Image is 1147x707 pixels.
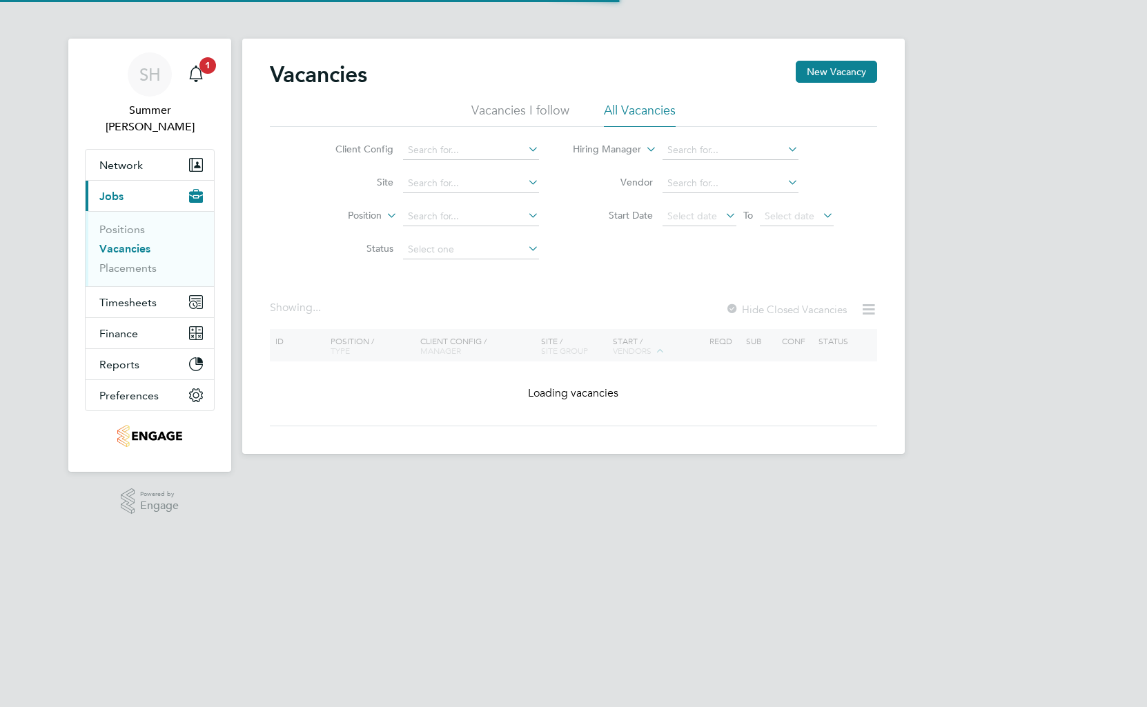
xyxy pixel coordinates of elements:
button: Timesheets [86,287,214,317]
input: Search for... [663,174,798,193]
span: Preferences [99,389,159,402]
span: Select date [765,210,814,222]
span: Finance [99,327,138,340]
label: Position [302,209,382,223]
img: romaxrecruitment-logo-retina.png [117,425,182,447]
input: Search for... [663,141,798,160]
button: Jobs [86,181,214,211]
a: Positions [99,223,145,236]
a: 1 [182,52,210,97]
div: Showing [270,301,324,315]
input: Search for... [403,174,539,193]
span: Reports [99,358,139,371]
label: Vendor [573,176,653,188]
a: SHSummer [PERSON_NAME] [85,52,215,135]
input: Search for... [403,141,539,160]
span: SH [139,66,161,83]
span: Jobs [99,190,124,203]
button: Reports [86,349,214,379]
span: Summer Hadden [85,102,215,135]
a: Vacancies [99,242,150,255]
span: Engage [140,500,179,512]
label: Status [314,242,393,255]
input: Search for... [403,207,539,226]
li: All Vacancies [604,102,676,127]
div: Jobs [86,211,214,286]
nav: Main navigation [68,39,231,472]
a: Placements [99,261,157,275]
a: Powered byEngage [121,488,179,515]
span: Network [99,159,143,172]
label: Client Config [314,143,393,155]
label: Start Date [573,209,653,221]
button: Network [86,150,214,180]
button: Preferences [86,380,214,410]
span: Powered by [140,488,179,500]
span: ... [313,301,321,315]
button: Finance [86,318,214,348]
label: Site [314,176,393,188]
a: Go to home page [85,425,215,447]
h2: Vacancies [270,61,367,88]
label: Hide Closed Vacancies [725,303,847,316]
span: Select date [667,210,717,222]
li: Vacancies I follow [471,102,569,127]
span: Timesheets [99,296,157,309]
span: 1 [199,57,216,74]
label: Hiring Manager [562,143,641,157]
input: Select one [403,240,539,259]
button: New Vacancy [796,61,877,83]
span: To [739,206,757,224]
